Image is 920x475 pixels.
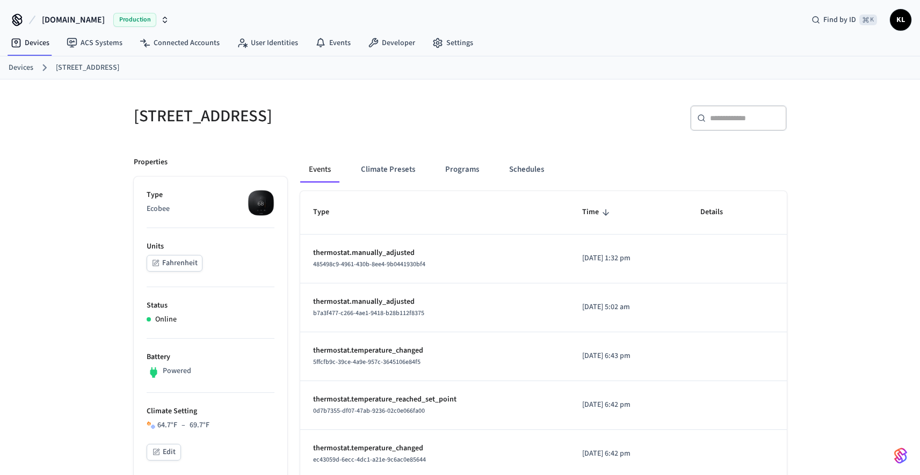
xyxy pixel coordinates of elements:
[134,105,454,127] h5: [STREET_ADDRESS]
[582,302,675,313] p: [DATE] 5:02 am
[700,204,737,221] span: Details
[313,296,557,308] p: thermostat.manually_adjusted
[313,345,557,356] p: thermostat.temperature_changed
[56,62,119,74] a: [STREET_ADDRESS]
[157,420,209,431] div: 64.7 °F 69.7 °F
[147,406,274,417] p: Climate Setting
[313,455,426,464] span: ec43059d-6ecc-4dc1-a21e-9c6ac0e85644
[147,300,274,311] p: Status
[803,10,886,30] div: Find by ID⌘ K
[2,33,58,53] a: Devices
[131,33,228,53] a: Connected Accounts
[823,14,856,25] span: Find by ID
[582,204,613,221] span: Time
[582,253,675,264] p: [DATE] 1:32 pm
[147,189,274,201] p: Type
[147,444,181,461] button: Edit
[891,10,910,30] span: KL
[228,33,307,53] a: User Identities
[313,309,424,318] span: b7a3f477-c266-4ae1-9418-b28b112f8375
[147,255,202,272] button: Fahrenheit
[890,9,911,31] button: KL
[147,352,274,363] p: Battery
[424,33,482,53] a: Settings
[582,399,675,411] p: [DATE] 6:42 pm
[155,314,177,325] p: Online
[313,247,557,259] p: thermostat.manually_adjusted
[300,157,339,182] button: Events
[313,260,425,269] span: 485498c9-4961-430b-8ee4-9b0441930bf4
[147,203,274,215] p: Ecobee
[501,157,553,182] button: Schedules
[859,14,877,25] span: ⌘ K
[582,350,675,362] p: [DATE] 6:43 pm
[134,157,168,168] p: Properties
[147,241,274,252] p: Units
[307,33,359,53] a: Events
[113,13,156,27] span: Production
[313,357,421,367] span: 5ffcfb9c-39ce-4a9e-957c-3645106e84f5
[163,366,191,377] p: Powered
[313,443,557,454] p: thermostat.temperature_changed
[359,33,424,53] a: Developer
[42,13,105,26] span: [DOMAIN_NAME]
[894,447,907,464] img: SeamLogoGradient.69752ec5.svg
[58,33,131,53] a: ACS Systems
[352,157,424,182] button: Climate Presets
[147,421,155,429] img: Heat Cool
[582,448,675,459] p: [DATE] 6:42 pm
[182,420,185,431] span: –
[437,157,488,182] button: Programs
[9,62,33,74] a: Devices
[313,394,557,405] p: thermostat.temperature_reached_set_point
[248,189,274,216] img: ecobee_lite_3
[313,406,425,415] span: 0d7b7355-df07-47ab-9236-02c0e066fa00
[313,204,343,221] span: Type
